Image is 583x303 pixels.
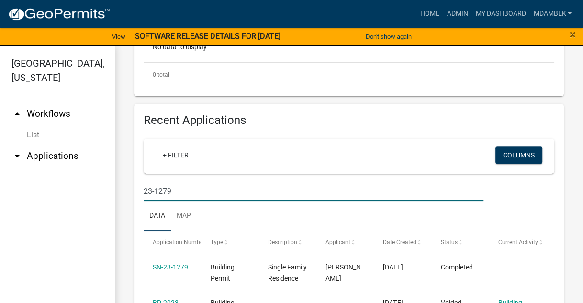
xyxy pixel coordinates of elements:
span: × [570,28,576,41]
datatable-header-cell: Description [259,231,316,254]
a: SN-23-1279 [153,263,188,271]
span: Date Created [383,239,416,246]
button: Columns [495,146,542,164]
a: Data [144,201,171,232]
strong: SOFTWARE RELEASE DETAILS FOR [DATE] [135,32,280,41]
i: arrow_drop_down [11,150,23,162]
div: 0 total [144,63,554,87]
button: Close [570,29,576,40]
a: Admin [443,5,471,23]
span: Current Activity [498,239,538,246]
datatable-header-cell: Application Number [144,231,201,254]
a: + Filter [155,146,196,164]
button: Don't show again [362,29,415,45]
datatable-header-cell: Current Activity [489,231,547,254]
datatable-header-cell: Status [431,231,489,254]
datatable-header-cell: Type [201,231,258,254]
div: No data to display [144,38,554,62]
datatable-header-cell: Date Created [374,231,431,254]
h4: Recent Applications [144,113,554,127]
span: 07/18/2023 [383,263,403,271]
a: My Dashboard [471,5,529,23]
span: Completed [441,263,473,271]
a: Map [171,201,197,232]
span: Description [268,239,297,246]
span: Building Permit [210,263,234,282]
span: Tami Evans [325,263,361,282]
i: arrow_drop_up [11,108,23,120]
a: Home [416,5,443,23]
span: Single Family Residence [268,263,307,282]
span: Application Number [153,239,205,246]
span: Status [441,239,458,246]
a: View [108,29,129,45]
a: mdambek [529,5,575,23]
span: Type [210,239,223,246]
datatable-header-cell: Applicant [316,231,374,254]
span: Applicant [325,239,350,246]
input: Search for applications [144,181,483,201]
